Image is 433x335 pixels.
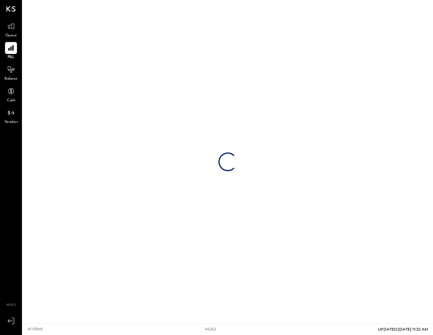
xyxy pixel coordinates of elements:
[0,85,22,104] a: Cash
[205,327,216,332] div: v 4.32.2
[0,20,22,39] a: Queue
[28,327,43,332] div: 47 items
[7,98,15,104] span: Cash
[8,55,15,60] span: P&L
[4,120,18,125] span: Vendors
[378,327,428,332] span: UPDATED: [DATE] 11:32 AM
[0,107,22,125] a: Vendors
[5,33,17,39] span: Queue
[0,64,22,82] a: Balance
[0,42,22,60] a: P&L
[4,76,18,82] span: Balance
